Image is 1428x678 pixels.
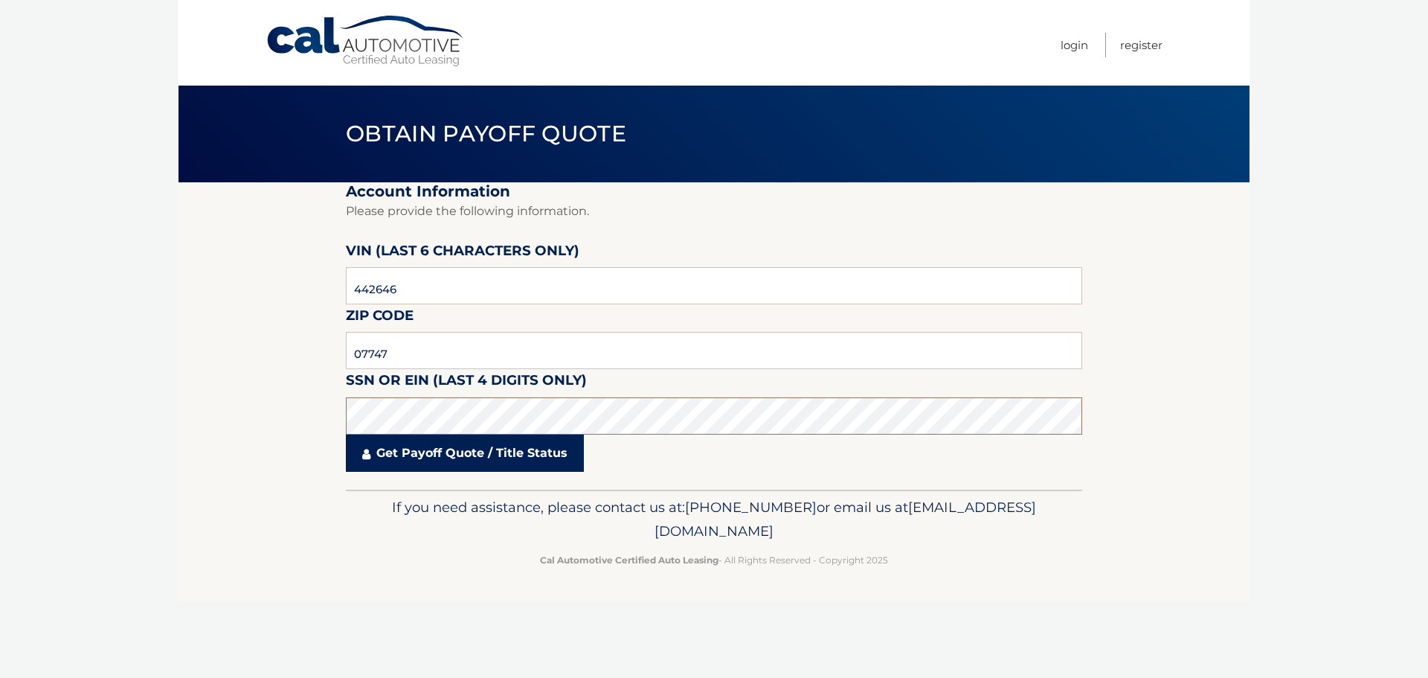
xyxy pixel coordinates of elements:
[1061,33,1088,57] a: Login
[346,201,1082,222] p: Please provide the following information.
[1120,33,1162,57] a: Register
[346,182,1082,201] h2: Account Information
[266,15,466,68] a: Cal Automotive
[346,304,414,332] label: Zip Code
[356,496,1072,543] p: If you need assistance, please contact us at: or email us at
[685,499,817,516] span: [PHONE_NUMBER]
[346,435,584,472] a: Get Payoff Quote / Title Status
[346,240,579,267] label: VIN (last 6 characters only)
[346,369,587,397] label: SSN or EIN (last 4 digits only)
[356,552,1072,568] p: - All Rights Reserved - Copyright 2025
[540,554,718,566] strong: Cal Automotive Certified Auto Leasing
[346,120,626,147] span: Obtain Payoff Quote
